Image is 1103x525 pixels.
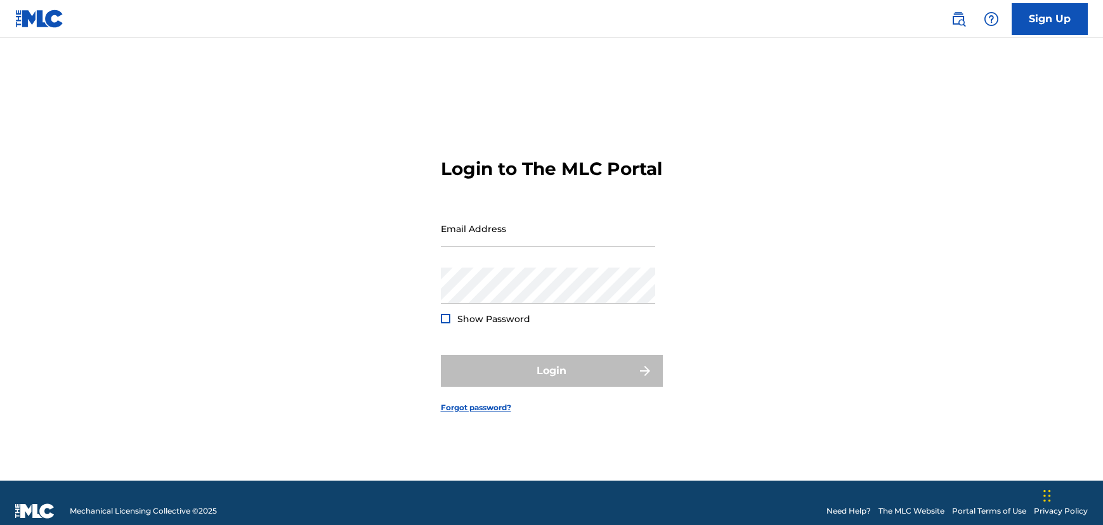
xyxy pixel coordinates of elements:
[946,6,971,32] a: Public Search
[15,10,64,28] img: MLC Logo
[441,158,662,180] h3: Login to The MLC Portal
[826,505,871,517] a: Need Help?
[984,11,999,27] img: help
[979,6,1004,32] div: Help
[441,402,511,413] a: Forgot password?
[952,505,1026,517] a: Portal Terms of Use
[15,503,55,519] img: logo
[1043,477,1051,515] div: Drag
[1034,505,1088,517] a: Privacy Policy
[70,505,217,517] span: Mechanical Licensing Collective © 2025
[1040,464,1103,525] iframe: Chat Widget
[457,313,530,325] span: Show Password
[1012,3,1088,35] a: Sign Up
[878,505,944,517] a: The MLC Website
[951,11,966,27] img: search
